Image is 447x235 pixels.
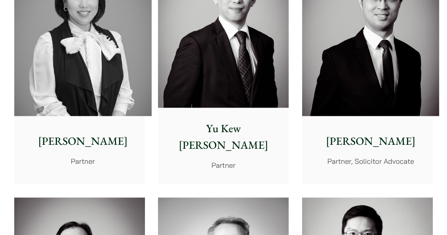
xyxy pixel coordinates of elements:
[164,120,282,154] p: Yu Kew [PERSON_NAME]
[308,156,433,167] p: Partner, Solicitor Advocate
[308,133,433,150] p: [PERSON_NAME]
[164,160,282,171] p: Partner
[21,133,145,150] p: [PERSON_NAME]
[21,156,145,167] p: Partner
